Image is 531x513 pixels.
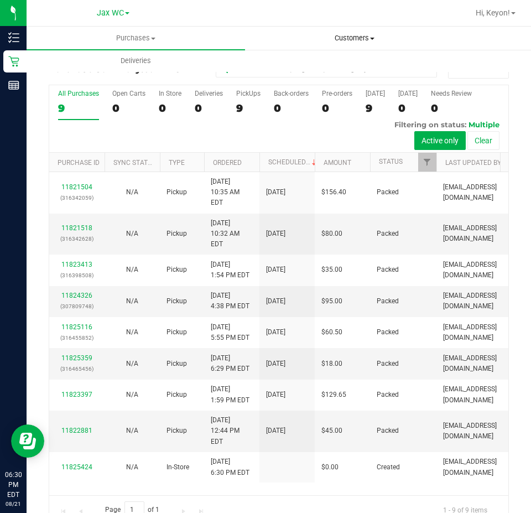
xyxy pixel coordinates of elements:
[166,229,187,239] span: Pickup
[126,463,138,471] span: Not Applicable
[126,359,138,369] button: N/A
[126,265,138,275] button: N/A
[126,266,138,273] span: Not Applicable
[27,49,245,72] a: Deliveries
[366,102,385,115] div: 9
[126,188,138,196] span: Not Applicable
[126,230,138,237] span: Not Applicable
[166,359,187,369] span: Pickup
[61,224,92,232] a: 11821518
[211,322,249,343] span: [DATE] 5:55 PM EDT
[112,90,145,97] div: Open Carts
[324,159,351,167] a: Amount
[56,270,98,281] p: (316398508)
[213,159,242,167] a: Ordered
[321,359,342,369] span: $18.00
[394,120,466,129] span: Filtering on status:
[274,102,309,115] div: 0
[11,424,44,458] iframe: Resource center
[377,187,399,198] span: Packed
[431,102,472,115] div: 0
[56,193,98,203] p: (316342059)
[8,80,19,91] inline-svg: Reports
[377,296,399,307] span: Packed
[166,327,187,338] span: Pickup
[266,187,285,198] span: [DATE]
[56,333,98,343] p: (316455852)
[236,102,261,115] div: 9
[49,64,202,74] h3: Purchase Summary:
[322,102,352,115] div: 0
[211,353,249,374] span: [DATE] 6:29 PM EDT
[61,261,92,268] a: 11823413
[126,391,138,398] span: Not Applicable
[159,90,181,97] div: In Store
[56,301,98,312] p: (307809748)
[106,56,166,66] span: Deliveries
[377,462,400,473] span: Created
[274,90,309,97] div: Back-orders
[245,27,464,50] a: Customers
[27,33,245,43] span: Purchases
[169,159,185,167] a: Type
[377,265,399,275] span: Packed
[468,120,499,129] span: Multiple
[266,229,285,239] span: [DATE]
[61,391,92,398] a: 11823397
[266,390,285,400] span: [DATE]
[414,131,466,150] button: Active only
[476,8,510,17] span: Hi, Keyon!
[126,462,138,473] button: N/A
[61,183,92,191] a: 11821504
[159,102,181,115] div: 0
[126,390,138,400] button: N/A
[27,27,245,50] a: Purchases
[377,229,399,239] span: Packed
[467,131,499,150] button: Clear
[56,234,98,244] p: (316342628)
[58,90,99,97] div: All Purchases
[236,90,261,97] div: PickUps
[321,327,342,338] span: $60.50
[112,102,145,115] div: 0
[321,265,342,275] span: $35.00
[126,328,138,336] span: Not Applicable
[321,426,342,436] span: $45.00
[398,90,418,97] div: [DATE]
[5,470,22,500] p: 06:30 PM EDT
[211,457,249,478] span: [DATE] 6:30 PM EDT
[366,90,385,97] div: [DATE]
[61,354,92,362] a: 11825359
[211,260,249,281] span: [DATE] 1:54 PM EDT
[58,102,99,115] div: 9
[377,327,399,338] span: Packed
[126,296,138,307] button: N/A
[379,158,403,165] a: Status
[166,187,187,198] span: Pickup
[377,426,399,436] span: Packed
[61,323,92,331] a: 11825116
[58,159,100,167] a: Purchase ID
[126,426,138,436] button: N/A
[418,153,436,172] a: Filter
[166,426,187,436] span: Pickup
[268,158,319,166] a: Scheduled
[211,218,253,250] span: [DATE] 10:32 AM EDT
[321,462,339,473] span: $0.00
[61,463,92,471] a: 11825424
[266,265,285,275] span: [DATE]
[195,102,223,115] div: 0
[61,292,92,299] a: 11824326
[266,426,285,436] span: [DATE]
[321,390,346,400] span: $129.65
[211,384,249,405] span: [DATE] 1:59 PM EDT
[398,102,418,115] div: 0
[8,56,19,67] inline-svg: Retail
[431,90,472,97] div: Needs Review
[97,8,124,18] span: Jax WC
[126,360,138,367] span: Not Applicable
[126,327,138,338] button: N/A
[126,427,138,434] span: Not Applicable
[195,90,223,97] div: Deliveries
[126,297,138,305] span: Not Applicable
